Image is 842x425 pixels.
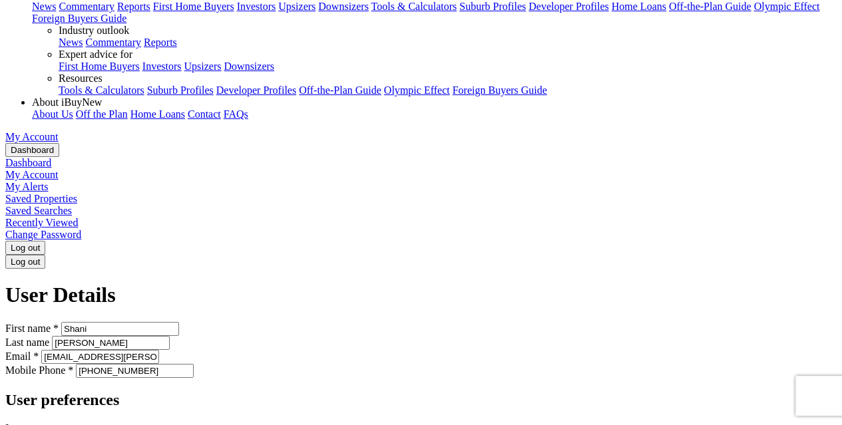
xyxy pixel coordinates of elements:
a: Developer Profiles [216,84,296,96]
a: First Home Buyers [59,61,140,72]
a: Off the Plan [76,108,128,120]
a: Recently Viewed [5,217,78,228]
a: Contact [188,108,221,120]
a: Olympic Effect [753,1,819,12]
input: Please enter a valid, complete mobile phone number. [76,364,194,378]
a: Developer Profiles [528,1,608,12]
button: Log out [5,255,45,269]
a: Commentary [85,37,141,48]
a: Resources [59,72,103,84]
a: My Account [5,169,59,180]
a: Tools & Calculators [59,84,144,96]
a: Olympic Effect [384,84,450,96]
a: Reports [117,1,150,12]
a: FAQs [224,108,248,120]
label: Last name [5,337,49,348]
a: About iBuyNew [32,96,102,108]
a: Home Loans [130,108,185,120]
a: account [5,131,59,142]
a: Foreign Buyers Guide [32,13,126,24]
a: Saved Searches [5,205,72,216]
a: Downsizers [318,1,369,12]
a: Expert advice for [59,49,132,60]
button: Dashboard [5,143,59,157]
a: About Us [32,108,73,120]
a: Investors [237,1,276,12]
a: Downsizers [224,61,274,72]
a: Off-the-Plan Guide [669,1,751,12]
a: Tools & Calculators [371,1,457,12]
a: My Alerts [5,181,48,192]
label: Email * [5,351,39,362]
button: Log out [5,241,45,255]
a: Suburb Profiles [147,84,214,96]
label: Mobile Phone * [5,364,73,376]
a: Investors [142,61,182,72]
a: Industry outlook [59,25,129,36]
a: News [59,37,83,48]
a: Reports [144,37,177,48]
h1: User Details [5,283,837,307]
a: Saved Properties [5,193,77,204]
a: Off-the-Plan Guide [299,84,381,96]
a: Upsizers [278,1,316,12]
a: Suburb Profiles [459,1,526,12]
a: Commentary [59,1,114,12]
a: Home Loans [612,1,666,12]
a: Foreign Buyers Guide [453,84,547,96]
label: First name * [5,323,59,334]
a: Change Password [5,229,81,240]
a: Upsizers [184,61,221,72]
a: News [32,1,56,12]
a: First Home Buyers [153,1,234,12]
h2: User preferences [5,391,837,409]
a: Dashboard [5,157,51,168]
